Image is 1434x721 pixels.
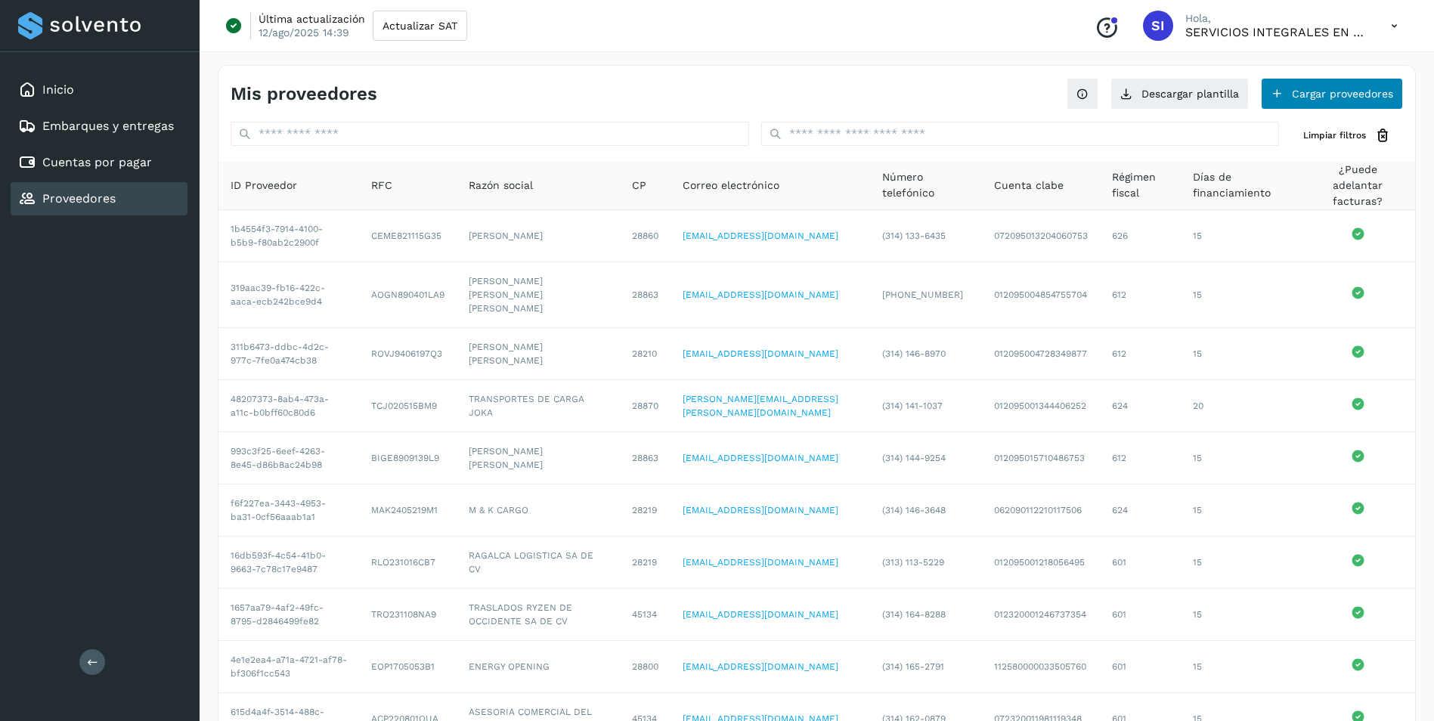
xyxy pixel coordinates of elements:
[1100,210,1181,262] td: 626
[882,289,963,300] span: [PHONE_NUMBER]
[359,210,457,262] td: CEME821115G35
[359,262,457,328] td: AOGN890401LA9
[1110,78,1249,110] button: Descargar plantilla
[359,484,457,537] td: MAK2405219M1
[218,210,359,262] td: 1b4554f3-7914-4100-b5b9-f80ab2c2900f
[620,328,671,380] td: 28210
[683,505,838,515] a: [EMAIL_ADDRESS][DOMAIN_NAME]
[218,589,359,641] td: 1657aa79-4af2-49fc-8795-d2846499fe82
[994,178,1064,193] span: Cuenta clabe
[457,262,620,328] td: [PERSON_NAME] [PERSON_NAME] [PERSON_NAME]
[1181,484,1301,537] td: 15
[1303,128,1366,142] span: Limpiar filtros
[1100,537,1181,589] td: 601
[457,641,620,693] td: ENERGY OPENING
[1181,589,1301,641] td: 15
[259,26,349,39] p: 12/ago/2025 14:39
[620,210,671,262] td: 28860
[218,380,359,432] td: 48207373-8ab4-473a-a11c-b0bff60c80d6
[359,641,457,693] td: EOP1705053B1
[683,453,838,463] a: [EMAIL_ADDRESS][DOMAIN_NAME]
[1181,641,1301,693] td: 15
[882,348,946,359] span: (314) 146-8970
[42,119,174,133] a: Embarques y entregas
[457,589,620,641] td: TRASLADOS RYZEN DE OCCIDENTE SA DE CV
[620,432,671,484] td: 28863
[982,262,1100,328] td: 012095004854755704
[982,484,1100,537] td: 062090112210117506
[231,178,297,193] span: ID Proveedor
[1100,641,1181,693] td: 601
[982,380,1100,432] td: 012095001344406252
[632,178,646,193] span: CP
[457,432,620,484] td: [PERSON_NAME] [PERSON_NAME]
[11,73,187,107] div: Inicio
[882,557,944,568] span: (313) 113-5229
[359,432,457,484] td: BIGE8909139L9
[683,609,838,620] a: [EMAIL_ADDRESS][DOMAIN_NAME]
[457,537,620,589] td: RAGALCA LOGISTICA SA DE CV
[218,641,359,693] td: 4e1e2ea4-a71a-4721-af78-bf306f1cc543
[1181,537,1301,589] td: 15
[383,20,457,31] span: Actualizar SAT
[371,178,392,193] span: RFC
[457,210,620,262] td: [PERSON_NAME]
[1261,78,1403,110] button: Cargar proveedores
[1100,432,1181,484] td: 612
[457,380,620,432] td: TRANSPORTES DE CARGA JOKA
[882,453,946,463] span: (314) 144-9254
[1181,210,1301,262] td: 15
[620,380,671,432] td: 28870
[882,505,946,515] span: (314) 146-3648
[882,401,943,411] span: (314) 141-1037
[882,661,944,672] span: (314) 165-2791
[457,484,620,537] td: M & K CARGO
[1291,122,1403,150] button: Limpiar filtros
[42,155,152,169] a: Cuentas por pagar
[1181,380,1301,432] td: 20
[1181,262,1301,328] td: 15
[683,394,838,418] a: [PERSON_NAME][EMAIL_ADDRESS][PERSON_NAME][DOMAIN_NAME]
[683,178,779,193] span: Correo electrónico
[1181,328,1301,380] td: 15
[683,348,838,359] a: [EMAIL_ADDRESS][DOMAIN_NAME]
[620,589,671,641] td: 45134
[218,484,359,537] td: f6f227ea-3443-4953-ba31-0cf56aaab1a1
[982,641,1100,693] td: 112580000033505760
[218,432,359,484] td: 993c3f25-6eef-4263-8e45-d86b8ac24b98
[42,191,116,206] a: Proveedores
[882,609,946,620] span: (314) 164-8288
[1312,162,1403,209] span: ¿Puede adelantar facturas?
[359,589,457,641] td: TRO231108NA9
[1181,432,1301,484] td: 15
[1100,328,1181,380] td: 612
[259,12,365,26] p: Última actualización
[882,231,946,241] span: (314) 133-6435
[1185,12,1367,25] p: Hola,
[11,182,187,215] div: Proveedores
[620,641,671,693] td: 28800
[683,557,838,568] a: [EMAIL_ADDRESS][DOMAIN_NAME]
[359,380,457,432] td: TCJ020515BM9
[1193,169,1289,201] span: Días de financiamiento
[1100,589,1181,641] td: 601
[457,328,620,380] td: [PERSON_NAME] [PERSON_NAME]
[1100,484,1181,537] td: 624
[218,328,359,380] td: 311b6473-ddbc-4d2c-977c-7fe0a474cb38
[218,537,359,589] td: 16db593f-4c54-41b0-9663-7c78c17e9487
[882,169,970,201] span: Número telefónico
[620,484,671,537] td: 28219
[683,289,838,300] a: [EMAIL_ADDRESS][DOMAIN_NAME]
[218,262,359,328] td: 319aac39-fb16-422c-aaca-ecb242bce9d4
[982,210,1100,262] td: 072095013204060753
[620,262,671,328] td: 28863
[982,589,1100,641] td: 012320001246737354
[11,110,187,143] div: Embarques y entregas
[359,328,457,380] td: ROVJ9406197Q3
[1185,25,1367,39] p: SERVICIOS INTEGRALES EN LOGISTICA BENNU SA DE CV
[1112,169,1169,201] span: Régimen fiscal
[373,11,467,41] button: Actualizar SAT
[683,231,838,241] a: [EMAIL_ADDRESS][DOMAIN_NAME]
[231,83,377,105] h4: Mis proveedores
